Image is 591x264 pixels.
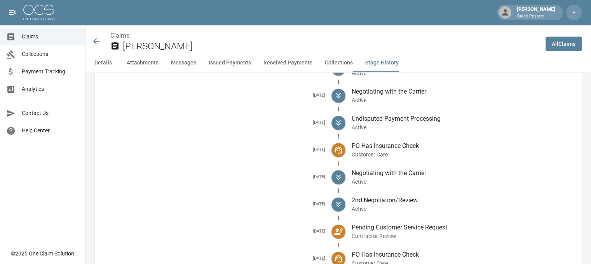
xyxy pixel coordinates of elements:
button: Received Payments [257,53,319,72]
h5: [DATE] [101,228,325,234]
p: Quick Restore [517,13,555,20]
button: Messages [165,53,202,72]
h5: [DATE] [101,201,325,207]
button: Issued Payments [202,53,257,72]
span: Analytics [22,85,79,93]
button: open drawer [5,5,20,20]
h5: [DATE] [101,147,325,153]
p: Active [352,205,576,212]
h5: [DATE] [101,174,325,180]
h5: [DATE] [101,92,325,98]
button: Stage History [359,53,405,72]
h5: [DATE] [101,120,325,125]
p: Negotiating with the Carrier [352,168,576,177]
span: Claims [22,33,79,41]
div: [PERSON_NAME] [514,5,558,19]
span: Help Center [22,127,79,135]
img: ocs-logo-white-transparent.png [23,5,54,20]
p: 2nd Negotiation/Review [352,195,576,205]
p: Contractor Review [352,232,576,240]
button: Details [85,53,120,72]
button: Collections [319,53,359,72]
p: Active [352,177,576,185]
span: Collections [22,50,79,58]
button: Attachments [120,53,165,72]
p: Pending Customer Service Request [352,222,576,232]
p: Negotiating with the Carrier [352,87,576,96]
a: AllClaims [546,36,582,51]
p: PO Has Insurance Check [352,250,576,259]
nav: breadcrumb [110,31,539,40]
p: Active [352,96,576,104]
p: Customer Care [352,150,576,158]
h5: [DATE] [101,255,325,261]
div: anchor tabs [85,53,591,72]
p: Undisputed Payment Processing [352,114,576,123]
h2: [PERSON_NAME] [123,40,539,52]
a: Claims [110,32,129,39]
p: Active [352,69,576,76]
div: © 2025 One Claim Solution [11,250,74,257]
span: Payment Tracking [22,68,79,76]
p: Active [352,123,576,131]
span: Contact Us [22,109,79,117]
p: PO Has Insurance Check [352,141,576,150]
